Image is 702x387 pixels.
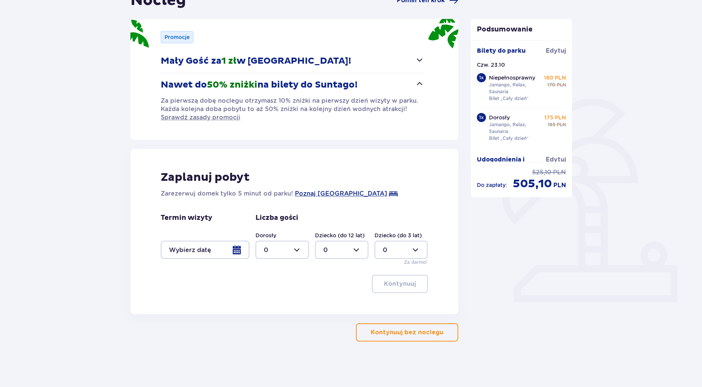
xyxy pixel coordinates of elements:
[544,114,566,121] p: 175 PLN
[489,114,510,121] p: Dorosły
[161,97,424,122] div: Nawet do50% zniżkina bilety do Suntago!
[489,135,529,142] p: Bilet „Cały dzień”
[553,181,566,190] span: PLN
[553,168,566,177] span: PLN
[161,49,424,73] button: Mały Gość za1 złw [GEOGRAPHIC_DATA]!
[489,95,529,102] p: Bilet „Cały dzień”
[544,74,566,81] p: 160 PLN
[477,61,505,69] p: Czw. 23.10
[471,25,572,34] p: Podsumowanie
[161,189,293,198] p: Zarezerwuj domek tylko 5 minut od parku!
[489,74,535,81] p: Niepełnosprawny
[513,177,552,191] span: 505,10
[489,121,541,135] p: Jamango, Relax, Saunaria
[207,79,257,91] span: 50% zniżki
[372,275,428,293] button: Kontynuuj
[404,259,428,266] p: Za darmo!
[477,47,526,55] p: Bilety do parku
[375,232,422,239] label: Dziecko (do 3 lat)
[221,55,237,67] span: 1 zł
[255,213,298,222] p: Liczba gości
[546,47,566,55] span: Edytuj
[532,168,552,177] span: 525,10
[477,155,546,172] p: Udogodnienia i atrakcje
[557,81,566,88] span: PLN
[161,97,424,122] p: Za pierwszą dobę noclegu otrzymasz 10% zniżki na pierwszy dzień wizyty w parku. Każda kolejna dob...
[161,113,240,122] a: Sprawdź zasady promocji
[161,213,212,222] p: Termin wizyty
[161,170,250,185] p: Zaplanuj pobyt
[161,73,424,97] button: Nawet do50% zniżkina bilety do Suntago!
[477,113,486,122] div: 1 x
[315,232,365,239] label: Dziecko (do 12 lat)
[161,55,351,67] p: Mały Gość za w [GEOGRAPHIC_DATA]!
[548,121,555,128] span: 185
[547,81,555,88] span: 170
[477,181,507,189] p: Do zapłaty :
[255,232,276,239] label: Dorosły
[384,280,416,288] p: Kontynuuj
[356,323,458,342] button: Kontynuuj bez noclegu
[371,328,443,337] p: Kontynuuj bez noclegu
[295,189,387,198] a: Poznaj [GEOGRAPHIC_DATA]
[489,81,541,95] p: Jamango, Relax, Saunaria
[546,155,566,164] span: Edytuj
[165,33,190,41] p: Promocje
[557,121,566,128] span: PLN
[161,79,357,91] p: Nawet do na bilety do Suntago!
[477,73,486,82] div: 1 x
